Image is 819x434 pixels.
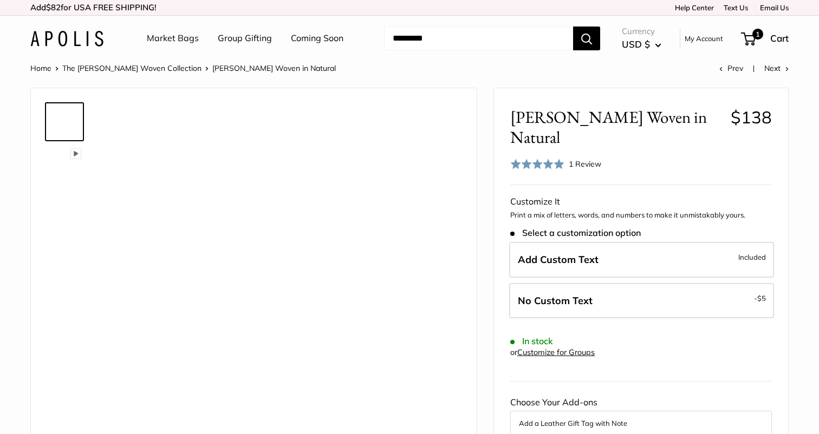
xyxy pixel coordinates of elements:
[510,210,772,221] p: Print a mix of letters, words, and numbers to make it unmistakably yours.
[519,417,763,430] button: Add a Leather Gift Tag with Note
[45,275,84,314] a: Mercado Woven in Natural
[569,159,601,169] span: 1 Review
[517,347,595,357] a: Customize for Groups
[510,228,641,238] span: Select a customization option
[45,232,84,271] a: Mercado Woven in Natural
[45,362,84,401] a: Mercado Woven in Natural
[30,61,336,75] nav: Breadcrumb
[510,345,595,360] div: or
[45,102,84,141] a: Mercado Woven in Natural
[622,36,661,53] button: USD $
[724,3,748,12] a: Text Us
[671,3,714,12] a: Help Center
[719,63,743,73] a: Prev
[45,319,84,358] a: Mercado Woven in Natural
[46,2,61,12] span: $82
[573,27,600,50] button: Search
[291,30,343,47] a: Coming Soon
[30,63,51,73] a: Home
[770,32,789,44] span: Cart
[738,251,766,264] span: Included
[752,29,763,40] span: 1
[509,242,774,278] label: Add Custom Text
[764,63,789,73] a: Next
[510,194,772,210] div: Customize It
[218,30,272,47] a: Group Gifting
[45,146,84,185] a: Mercado Woven in Natural
[45,189,84,228] a: Mercado Woven in Natural
[518,253,599,266] span: Add Custom Text
[30,31,103,47] img: Apolis
[147,30,199,47] a: Market Bags
[685,32,723,45] a: My Account
[518,294,593,307] span: No Custom Text
[622,24,661,39] span: Currency
[731,107,772,128] span: $138
[756,3,789,12] a: Email Us
[510,336,553,346] span: In stock
[757,294,766,303] span: $5
[509,283,774,319] label: Leave Blank
[62,63,201,73] a: The [PERSON_NAME] Woven Collection
[384,27,573,50] input: Search...
[212,63,336,73] span: [PERSON_NAME] Woven in Natural
[742,30,789,47] a: 1 Cart
[510,107,723,147] span: [PERSON_NAME] Woven in Natural
[754,292,766,305] span: -
[622,38,650,50] span: USD $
